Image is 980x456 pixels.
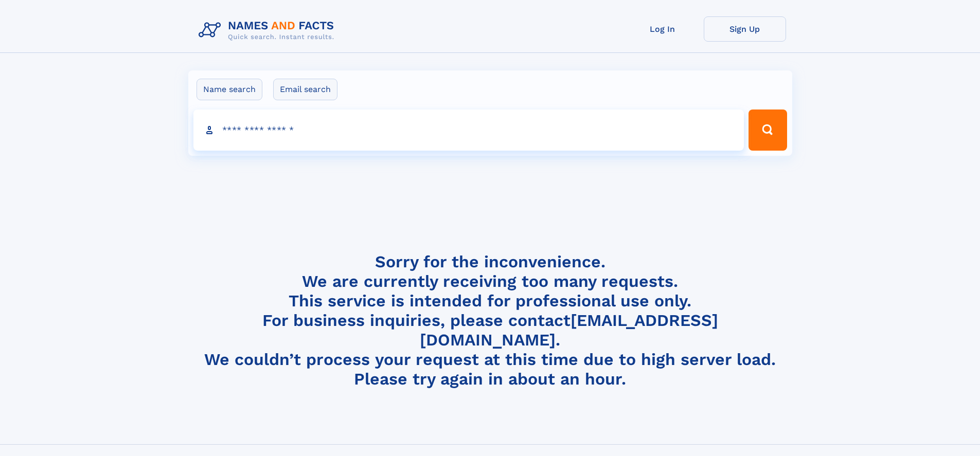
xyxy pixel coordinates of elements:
[273,79,337,100] label: Email search
[621,16,704,42] a: Log In
[420,311,718,350] a: [EMAIL_ADDRESS][DOMAIN_NAME]
[749,110,787,151] button: Search Button
[704,16,786,42] a: Sign Up
[194,252,786,389] h4: Sorry for the inconvenience. We are currently receiving too many requests. This service is intend...
[193,110,744,151] input: search input
[194,16,343,44] img: Logo Names and Facts
[197,79,262,100] label: Name search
